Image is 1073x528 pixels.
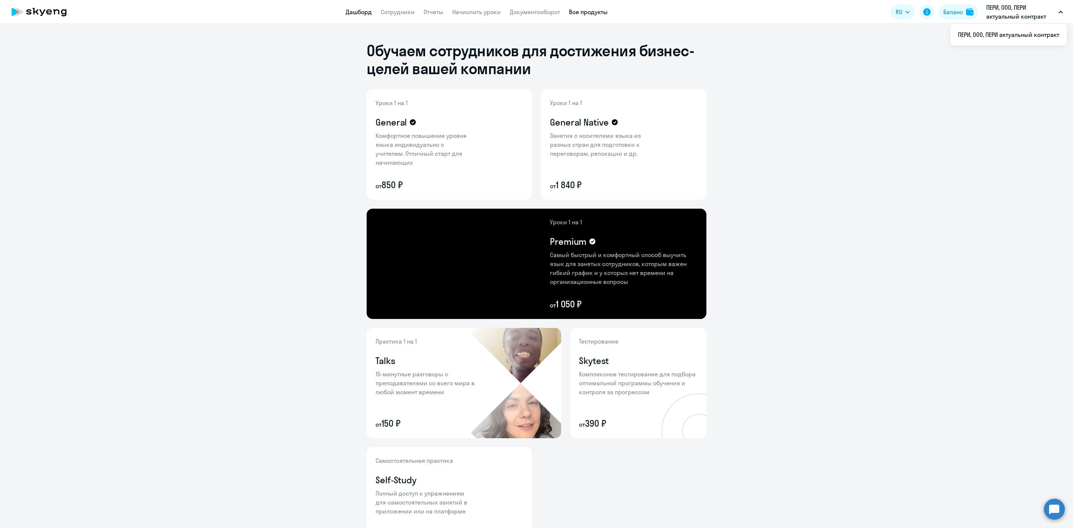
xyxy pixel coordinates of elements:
[376,421,382,428] small: от
[579,417,697,429] p: 390 ₽
[579,370,697,396] p: Комплексное тестирование для подбора оптимальной программы обучения и контроля за прогрессом
[424,8,443,16] a: Отчеты
[346,8,372,16] a: Дашборд
[446,209,706,319] img: premium-content-bg.png
[376,417,480,429] p: 150 ₽
[376,474,417,486] h4: Self-Study
[376,98,472,107] p: Уроки 1 на 1
[550,131,647,158] p: Занятия с носителями языка из разных стран для подготовки к переговорам, релокации и др.
[381,8,415,16] a: Сотрудники
[550,298,697,310] p: 1 050 ₽
[376,355,395,367] h4: Talks
[890,4,915,19] button: RU
[579,337,697,346] p: Тестирование
[550,301,556,309] small: от
[452,8,501,16] a: Начислить уроки
[579,355,609,367] h4: Skytest
[943,7,963,16] div: Баланс
[376,179,472,191] p: 850 ₽
[376,370,480,396] p: 15-минутные разговоры с преподавателями со всего мира в любой момент времени
[376,116,407,128] h4: General
[376,131,472,167] p: Комфортное повышение уровня языка индивидуально с учителем. Отличный старт для начинающих
[376,489,472,516] p: Полный доступ к упражнениям для самостоятельных занятий в приложении или на платформе
[966,8,974,16] img: balance
[541,89,658,200] img: general-native-content-bg.png
[982,3,1067,21] button: ПЕРИ, ООО, ПЕРИ актуальный контракт
[550,235,586,247] h4: Premium
[471,328,561,438] img: talks-bg.png
[550,182,556,190] small: от
[550,179,647,191] p: 1 840 ₽
[376,337,480,346] p: Практика 1 на 1
[376,456,472,465] p: Самостоятельная практика
[896,7,902,16] span: RU
[367,89,479,200] img: general-content-bg.png
[550,218,697,227] p: Уроки 1 на 1
[550,250,697,286] p: Самый быстрый и комфортный способ выучить язык для занятых сотрудников, которым важен гибкий граф...
[986,3,1055,21] p: ПЕРИ, ООО, ПЕРИ актуальный контракт
[939,4,978,19] button: Балансbalance
[569,8,608,16] a: Все продукты
[376,182,382,190] small: от
[367,42,706,78] h1: Обучаем сотрудников для достижения бизнес-целей вашей компании
[950,24,1067,45] ul: RU
[510,8,560,16] a: Документооборот
[550,98,647,107] p: Уроки 1 на 1
[550,116,609,128] h4: General Native
[579,421,585,428] small: от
